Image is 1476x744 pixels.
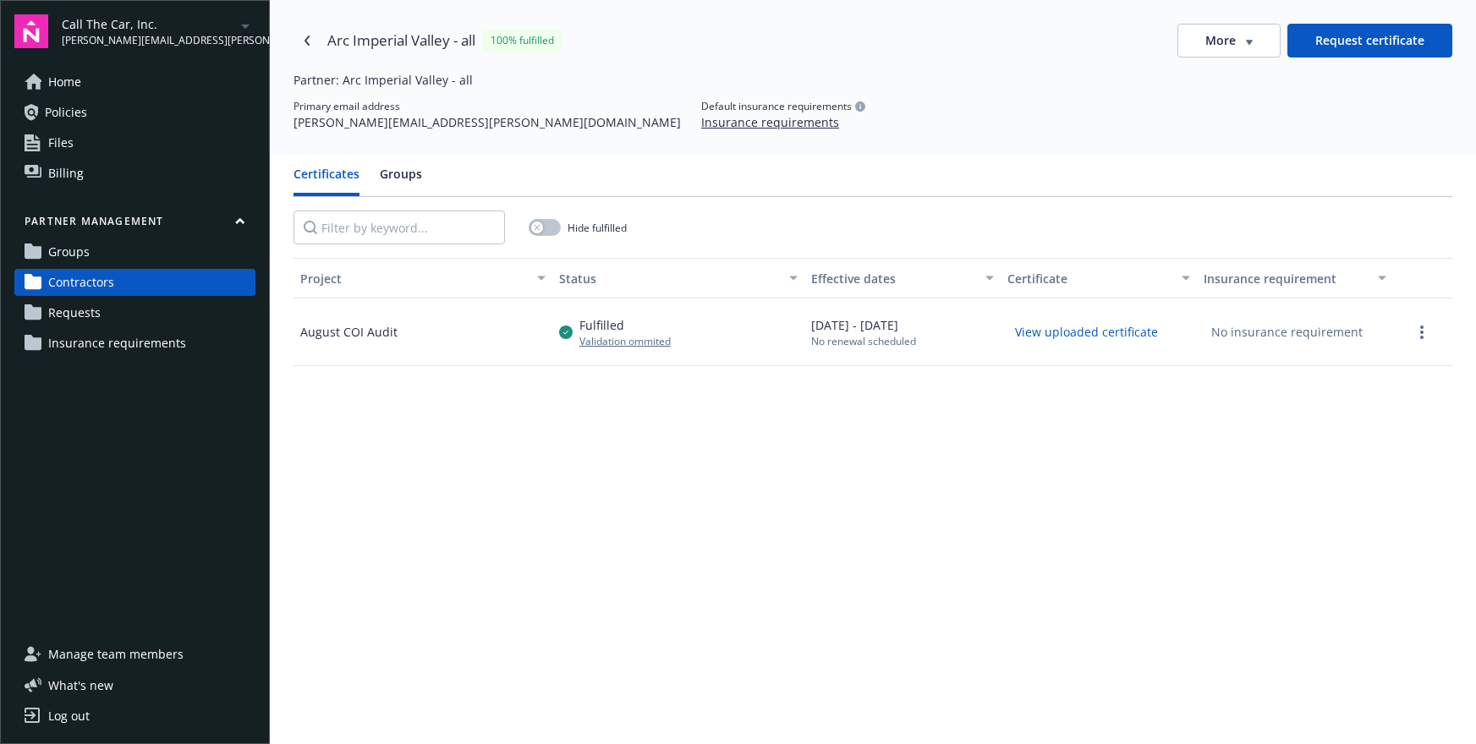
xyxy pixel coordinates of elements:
[701,99,865,113] div: Default insurance requirements
[579,334,671,348] div: Validation ommited
[1287,24,1452,57] button: Request certificate
[48,238,90,265] span: Groups
[14,238,255,265] a: Groups
[1001,258,1197,298] button: Certificate
[48,129,74,156] span: Files
[327,30,475,52] div: Arc Imperial Valley - all
[48,299,101,326] span: Requests
[300,323,398,341] div: August COI Audit
[48,68,81,96] span: Home
[14,129,255,156] a: Files
[1177,24,1281,57] button: More
[14,99,255,126] a: Policies
[48,269,114,296] span: Contractors
[804,258,1001,298] button: Effective dates
[14,68,255,96] a: Home
[552,258,804,298] button: Status
[701,113,839,131] button: Insurance requirements
[235,15,255,36] a: arrowDropDown
[300,270,527,287] div: Project
[380,165,422,196] button: Groups
[48,676,113,694] span: What ' s new
[14,214,255,235] button: Partner management
[294,258,552,298] button: Project
[14,676,140,694] button: What's new
[559,270,779,287] div: Status
[568,221,627,235] span: Hide fulfilled
[45,99,87,126] span: Policies
[294,165,359,196] button: Certificates
[294,71,1051,89] div: Partner: Arc Imperial Valley - all
[294,211,505,244] input: Filter by keyword...
[48,330,186,357] span: Insurance requirements
[14,14,48,48] img: navigator-logo.svg
[48,160,84,187] span: Billing
[62,15,235,33] span: Call The Car, Inc.
[1007,319,1166,345] button: View uploaded certificate
[294,113,681,131] div: [PERSON_NAME][EMAIL_ADDRESS][PERSON_NAME][DOMAIN_NAME]
[1204,270,1368,287] div: Insurance requirement
[482,30,562,51] div: 100% fulfilled
[62,14,255,48] button: Call The Car, Inc.[PERSON_NAME][EMAIL_ADDRESS][PERSON_NAME][DOMAIN_NAME]arrowDropDown
[14,269,255,296] a: Contractors
[62,33,235,48] span: [PERSON_NAME][EMAIL_ADDRESS][PERSON_NAME][DOMAIN_NAME]
[48,703,90,730] div: Log out
[811,316,916,348] div: [DATE] - [DATE]
[294,99,681,113] div: Primary email address
[1205,32,1236,49] span: More
[14,299,255,326] a: Requests
[811,270,975,287] div: Effective dates
[14,641,255,668] a: Manage team members
[294,27,321,54] a: Navigate back
[14,330,255,357] a: Insurance requirements
[811,334,916,348] div: No renewal scheduled
[1412,322,1432,342] a: more
[1204,319,1370,345] div: No insurance requirement
[14,160,255,187] a: Billing
[1197,258,1393,298] button: Insurance requirement
[48,641,184,668] span: Manage team members
[1007,270,1171,287] div: Certificate
[579,316,671,334] div: Fulfilled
